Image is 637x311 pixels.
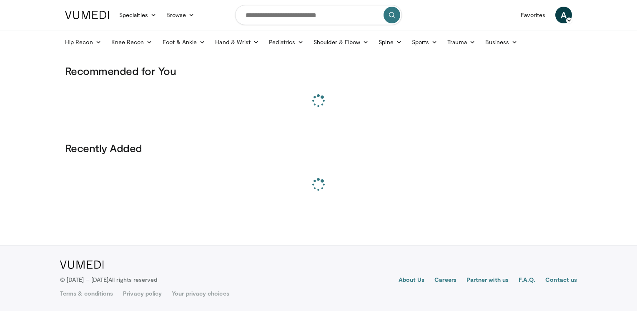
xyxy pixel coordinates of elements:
[434,276,456,286] a: Careers
[65,64,572,78] h3: Recommended for You
[264,34,308,50] a: Pediatrics
[555,7,572,23] a: A
[480,34,523,50] a: Business
[374,34,406,50] a: Spine
[466,276,509,286] a: Partner with us
[235,5,402,25] input: Search topics, interventions
[172,289,229,298] a: Your privacy choices
[114,7,161,23] a: Specialties
[60,289,113,298] a: Terms & conditions
[516,7,550,23] a: Favorites
[210,34,264,50] a: Hand & Wrist
[123,289,162,298] a: Privacy policy
[60,261,104,269] img: VuMedi Logo
[60,276,158,284] p: © [DATE] – [DATE]
[308,34,374,50] a: Shoulder & Elbow
[60,34,106,50] a: Hip Recon
[407,34,443,50] a: Sports
[65,141,572,155] h3: Recently Added
[106,34,158,50] a: Knee Recon
[65,11,109,19] img: VuMedi Logo
[545,276,577,286] a: Contact us
[108,276,157,283] span: All rights reserved
[158,34,211,50] a: Foot & Ankle
[161,7,200,23] a: Browse
[519,276,535,286] a: F.A.Q.
[442,34,480,50] a: Trauma
[399,276,425,286] a: About Us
